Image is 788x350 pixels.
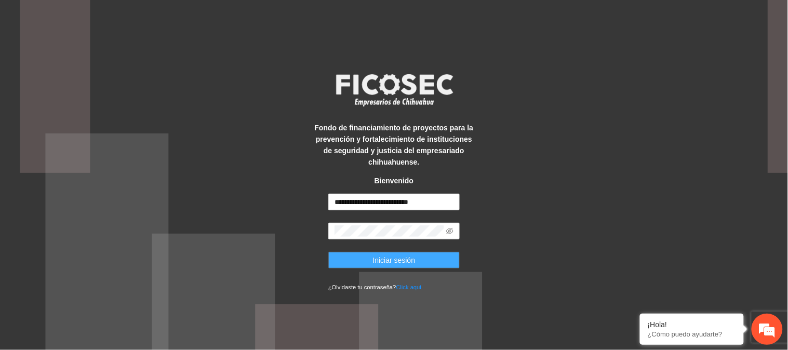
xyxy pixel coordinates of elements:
strong: Fondo de financiamiento de proyectos para la prevención y fortalecimiento de instituciones de seg... [315,124,474,166]
span: Estamos en línea. [60,115,143,220]
span: eye-invisible [446,227,453,235]
a: Click aqui [396,284,422,290]
img: logo [329,71,459,109]
strong: Bienvenido [375,177,413,185]
textarea: Escriba su mensaje y pulse “Intro” [5,237,198,273]
div: Minimizar ventana de chat en vivo [170,5,195,30]
p: ¿Cómo puedo ayudarte? [648,330,736,338]
span: Iniciar sesión [373,254,416,266]
button: Iniciar sesión [328,252,460,268]
div: Chatee con nosotros ahora [54,53,175,66]
div: ¡Hola! [648,320,736,329]
small: ¿Olvidaste tu contraseña? [328,284,421,290]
